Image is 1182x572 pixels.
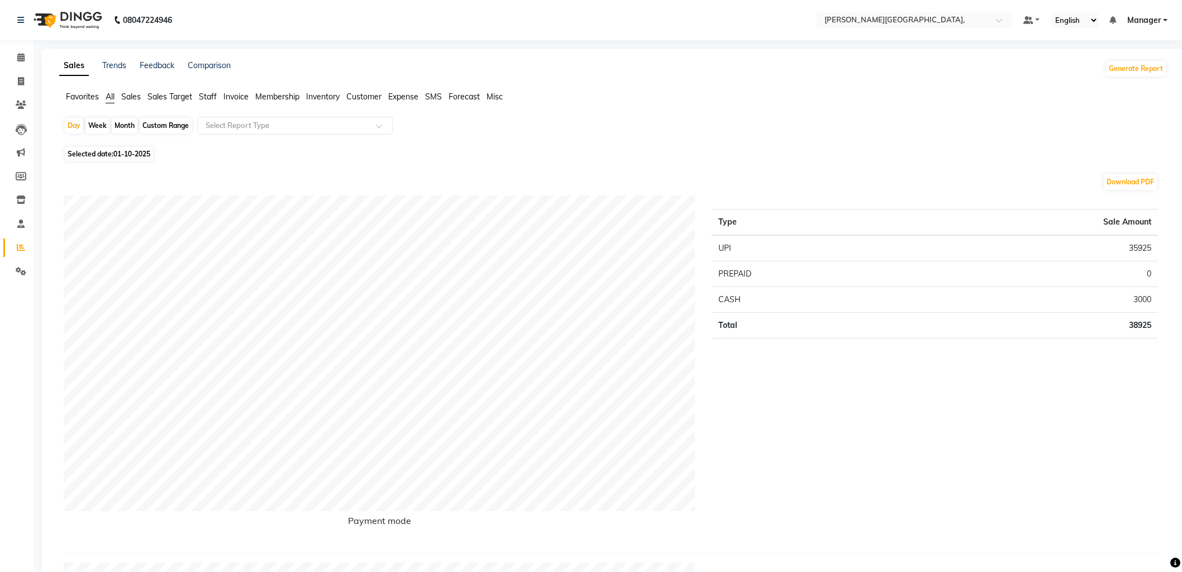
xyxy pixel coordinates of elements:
img: logo [28,4,105,36]
td: 35925 [904,235,1158,261]
span: Favorites [66,92,99,102]
button: Generate Report [1106,61,1166,77]
h6: Payment mode [64,516,695,531]
b: 08047224946 [123,4,172,36]
div: Week [85,118,109,134]
a: Feedback [140,60,174,70]
span: Inventory [306,92,340,102]
span: Sales [121,92,141,102]
span: Selected date: [65,147,153,161]
a: Comparison [188,60,231,70]
td: CASH [712,287,904,313]
a: Trends [102,60,126,70]
td: Total [712,313,904,339]
td: 0 [904,261,1158,287]
span: 01-10-2025 [113,150,150,158]
td: 38925 [904,313,1158,339]
div: Day [65,118,83,134]
span: All [106,92,115,102]
td: PREPAID [712,261,904,287]
span: Expense [388,92,418,102]
div: Month [112,118,137,134]
th: Type [712,209,904,236]
span: Manager [1127,15,1161,26]
span: SMS [425,92,442,102]
span: Customer [346,92,382,102]
a: Sales [59,56,89,76]
span: Staff [199,92,217,102]
div: Custom Range [140,118,192,134]
th: Sale Amount [904,209,1158,236]
button: Download PDF [1104,174,1157,190]
span: Invoice [223,92,249,102]
span: Membership [255,92,299,102]
td: UPI [712,235,904,261]
span: Forecast [449,92,480,102]
span: Sales Target [147,92,192,102]
td: 3000 [904,287,1158,313]
span: Misc [487,92,503,102]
